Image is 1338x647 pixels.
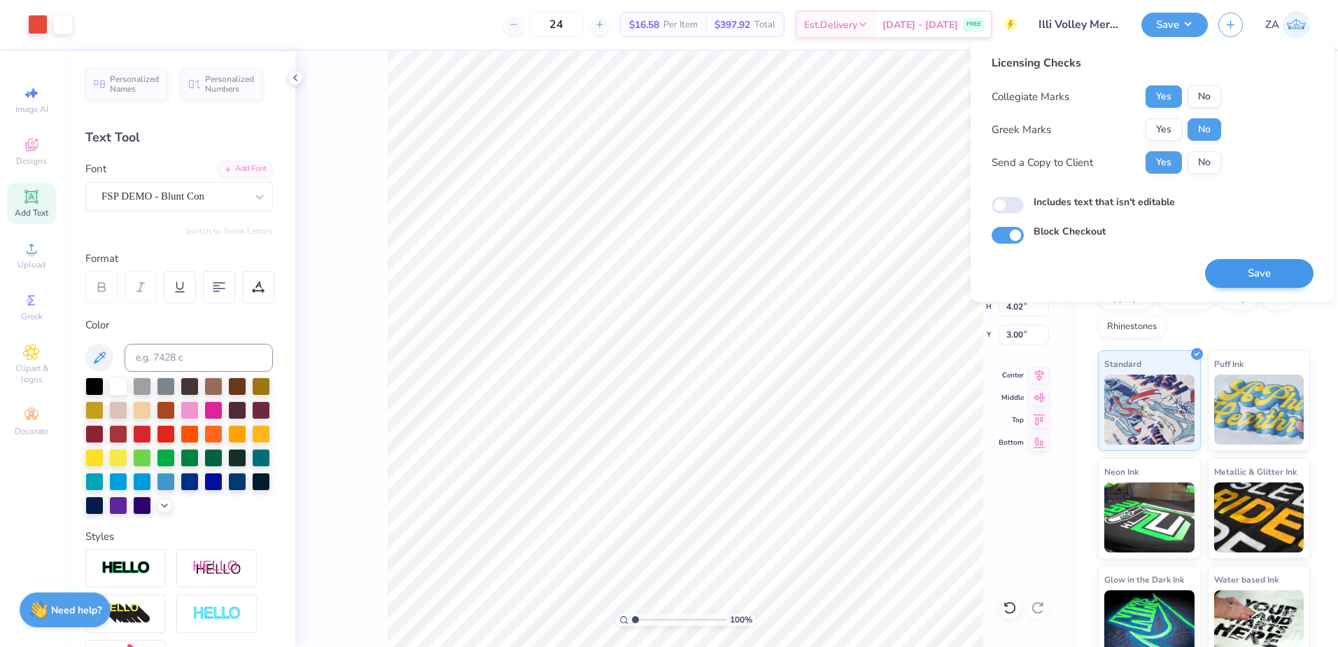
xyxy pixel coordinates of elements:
span: Puff Ink [1214,356,1244,371]
img: Negative Space [192,606,241,622]
a: ZA [1265,11,1310,39]
span: Personalized Names [110,74,160,94]
img: Shadow [192,559,241,577]
span: Upload [17,259,45,270]
span: Bottom [999,438,1024,447]
button: No [1188,85,1221,108]
button: Save [1205,259,1314,288]
img: Zuriel Alaba [1283,11,1310,39]
img: Stroke [101,560,150,576]
span: Image AI [15,104,48,115]
button: Switch to Greek Letters [185,225,273,237]
button: Yes [1146,118,1182,141]
img: Metallic & Glitter Ink [1214,482,1304,552]
span: Add Text [15,207,48,218]
button: No [1188,151,1221,174]
div: Format [85,251,274,267]
input: – – [529,12,584,37]
span: Total [754,18,775,32]
div: Add Font [218,161,273,177]
span: Per Item [663,18,698,32]
span: $397.92 [714,18,750,32]
span: Glow in the Dark Ink [1104,572,1184,587]
button: Yes [1146,151,1182,174]
span: Decorate [15,426,48,437]
span: Metallic & Glitter Ink [1214,464,1297,479]
div: Text Tool [85,128,273,147]
div: Greek Marks [992,122,1051,138]
span: Est. Delivery [804,18,857,32]
img: Neon Ink [1104,482,1195,552]
span: Greek [21,311,43,322]
span: ZA [1265,17,1279,33]
div: Licensing Checks [992,55,1221,71]
label: Includes text that isn't editable [1034,195,1175,209]
button: No [1188,118,1221,141]
div: Send a Copy to Client [992,155,1093,171]
span: Standard [1104,356,1141,371]
span: Designs [16,155,47,167]
input: Untitled Design [1028,11,1131,39]
span: Neon Ink [1104,464,1139,479]
button: Save [1141,13,1208,37]
button: Yes [1146,85,1182,108]
input: e.g. 7428 c [125,344,273,372]
span: FREE [966,20,981,29]
div: Styles [85,529,273,545]
span: Clipart & logos [7,363,56,385]
span: Top [999,415,1024,425]
label: Font [85,161,106,177]
label: Block Checkout [1034,224,1106,239]
span: Center [999,370,1024,380]
span: Personalized Numbers [205,74,255,94]
span: Middle [999,393,1024,403]
div: Color [85,317,273,333]
img: Puff Ink [1214,375,1304,445]
span: 100 % [730,613,752,626]
img: Standard [1104,375,1195,445]
span: $16.58 [629,18,659,32]
strong: Need help? [51,604,101,617]
div: Collegiate Marks [992,89,1069,105]
div: Rhinestones [1098,316,1166,338]
span: [DATE] - [DATE] [882,18,958,32]
img: 3d Illusion [101,603,150,625]
span: Water based Ink [1214,572,1279,587]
